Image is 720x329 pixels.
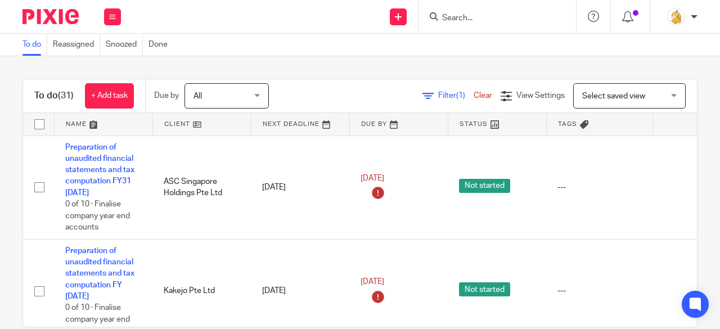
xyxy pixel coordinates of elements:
span: Not started [459,179,510,193]
h1: To do [34,90,74,102]
span: [DATE] [361,278,384,286]
span: Filter [438,92,474,100]
p: Due by [154,90,179,101]
a: Preparation of unaudited financial statements and tax computation FY [DATE] [65,247,134,300]
div: --- [557,285,641,296]
span: (1) [456,92,465,100]
span: View Settings [516,92,565,100]
span: (31) [58,91,74,100]
span: [DATE] [361,174,384,182]
a: Snoozed [106,34,143,56]
span: 0 of 10 · Finalise company year end accounts [65,200,130,231]
img: Pixie [22,9,79,24]
a: Done [148,34,173,56]
a: Clear [474,92,492,100]
input: Search [441,13,542,24]
a: + Add task [85,83,134,109]
a: Reassigned [53,34,100,56]
span: All [193,92,202,100]
a: Preparation of unaudited financial statements and tax computation FY31 [DATE] [65,143,134,197]
td: ASC Singapore Holdings Pte Ltd [152,136,251,239]
div: --- [557,182,641,193]
span: Select saved view [582,92,645,100]
span: Tags [558,121,577,127]
a: To do [22,34,47,56]
span: Not started [459,282,510,296]
td: [DATE] [251,136,349,239]
img: MicrosoftTeams-image.png [667,8,685,26]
